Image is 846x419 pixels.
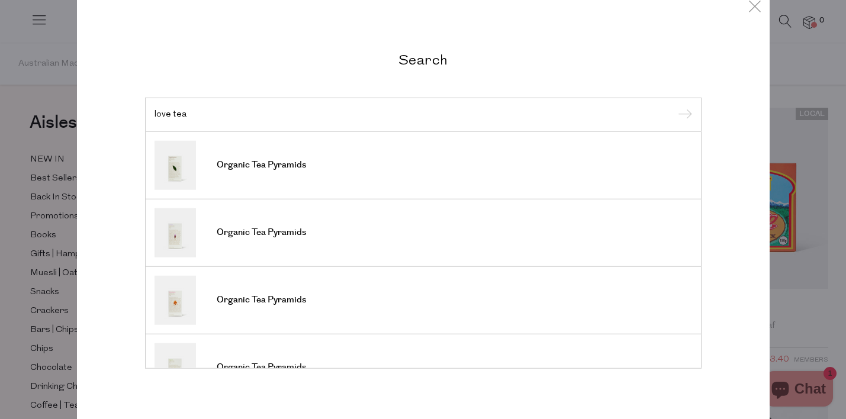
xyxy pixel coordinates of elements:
span: Organic Tea Pyramids [217,227,306,238]
h2: Search [145,51,702,68]
a: Organic Tea Pyramids [155,140,692,189]
a: Organic Tea Pyramids [155,275,692,324]
a: Organic Tea Pyramids [155,208,692,257]
img: Organic Tea Pyramids [155,343,196,392]
a: Organic Tea Pyramids [155,343,692,392]
img: Organic Tea Pyramids [155,208,196,257]
input: Search [155,110,692,119]
span: Organic Tea Pyramids [217,159,306,171]
span: Organic Tea Pyramids [217,362,306,373]
span: Organic Tea Pyramids [217,294,306,306]
img: Organic Tea Pyramids [155,140,196,189]
img: Organic Tea Pyramids [155,275,196,324]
